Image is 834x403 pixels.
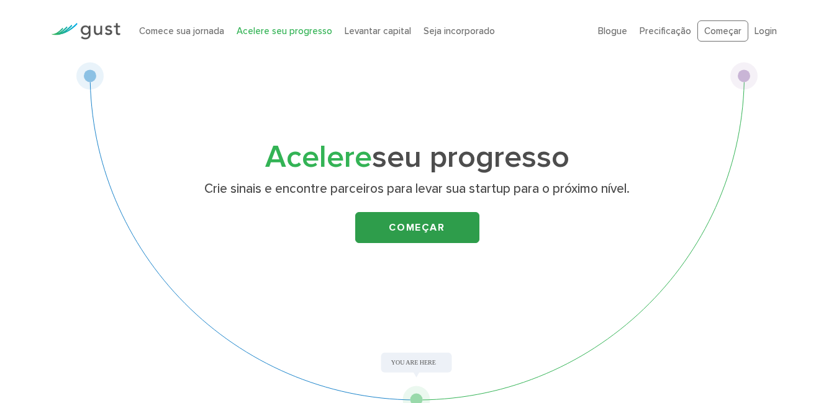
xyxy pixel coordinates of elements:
[640,25,691,37] a: Precificação
[265,139,372,175] span: Acelere
[355,212,479,243] a: Começar
[755,25,777,37] a: Login
[172,143,663,172] h1: seu progresso
[237,25,332,37] a: Acelere seu progresso
[424,25,495,37] a: Seja incorporado
[51,23,120,40] img: Logotipo da rajada
[139,25,224,37] a: Comece sua jornada
[697,20,748,42] a: Começar
[176,180,658,198] p: Crie sinais e encontre parceiros para levar sua startup para o próximo nível.
[598,25,627,37] a: Blogue
[345,25,411,37] a: Levantar capital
